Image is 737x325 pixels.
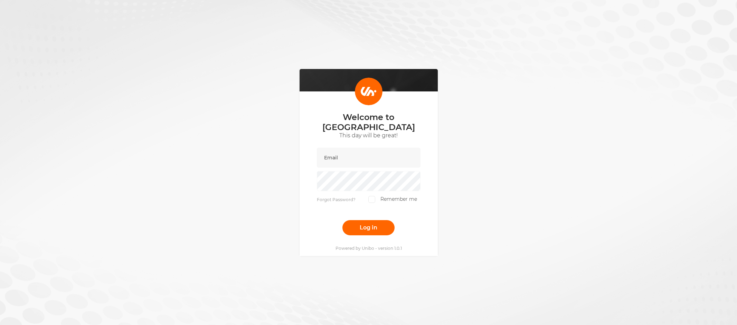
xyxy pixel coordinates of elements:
[317,148,421,168] input: Email
[368,196,417,203] label: Remember me
[342,220,395,235] button: Log in
[355,78,382,105] img: Login
[317,197,356,202] a: Forgot Password?
[317,132,421,139] p: This day will be great!
[317,112,421,132] p: Welcome to [GEOGRAPHIC_DATA]
[368,196,375,203] input: Remember me
[336,246,402,251] p: Powered by Unibo - version 1.0.1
